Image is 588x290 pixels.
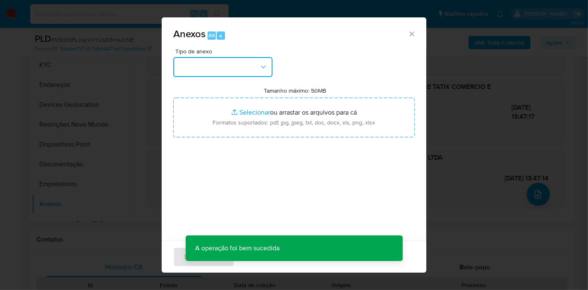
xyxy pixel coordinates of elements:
[175,48,275,54] span: Tipo de anexo
[208,31,215,39] span: Alt
[264,87,327,94] label: Tamanho máximo: 50MB
[249,248,275,266] span: Cancelar
[219,31,222,39] span: a
[173,26,206,41] span: Anexos
[408,30,415,37] button: Fechar
[186,235,290,261] p: A operação foi bem sucedida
